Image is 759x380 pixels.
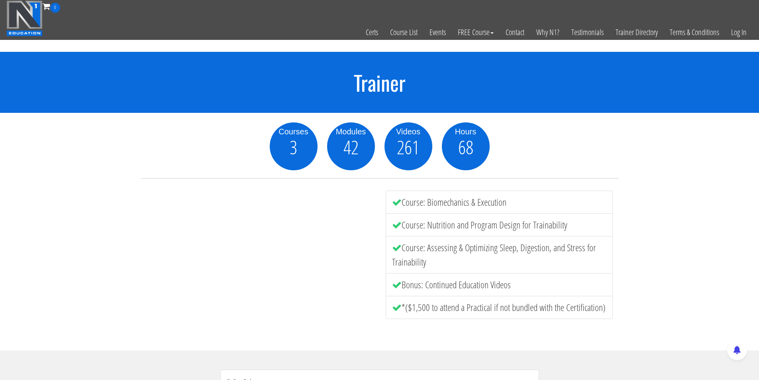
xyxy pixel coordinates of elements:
[43,1,60,12] a: 0
[290,138,297,157] span: 3
[386,236,613,274] li: Course: Assessing & Optimizing Sleep, Digestion, and Stress for Trainability
[458,138,473,157] span: 68
[270,126,318,138] div: Courses
[6,0,43,36] img: n1-education
[452,13,500,52] a: FREE Course
[565,13,610,52] a: Testimonials
[397,138,420,157] span: 261
[327,126,375,138] div: Modules
[386,213,613,236] li: Course: Nutrition and Program Design for Trainability
[424,13,452,52] a: Events
[384,126,432,138] div: Videos
[360,13,384,52] a: Certs
[725,13,753,52] a: Log In
[386,191,613,214] li: Course: Biomechanics & Execution
[500,13,530,52] a: Contact
[442,126,490,138] div: Hours
[386,296,613,319] li: *($1,500 to attend a Practical if not bundled with the Certification)
[664,13,725,52] a: Terms & Conditions
[343,138,359,157] span: 42
[610,13,664,52] a: Trainer Directory
[386,273,613,296] li: Bonus: Continued Education Videos
[384,13,424,52] a: Course List
[530,13,565,52] a: Why N1?
[50,3,60,13] span: 0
